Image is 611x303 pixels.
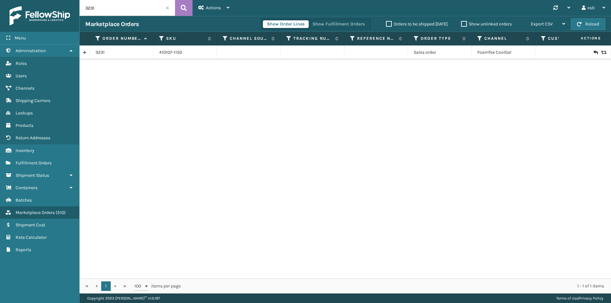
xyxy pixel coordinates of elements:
[95,49,105,56] a: 3231
[16,48,46,53] span: Administration
[472,45,535,59] td: FoamTex CoolGel
[561,33,605,44] span: Actions
[263,20,309,28] button: Show Order Lines
[16,148,34,153] span: Inventory
[408,45,472,59] td: Sales order
[601,50,605,55] i: Replace
[16,185,38,190] span: Containers
[571,18,605,30] button: Reload
[16,135,50,141] span: Return Addresses
[308,20,369,28] button: Show Fulfillment Orders
[16,160,52,166] span: Fulfillment Orders
[134,283,144,289] span: 100
[101,281,111,291] a: 1
[16,235,47,240] span: Rate Calculator
[134,281,181,291] span: items per page
[16,110,33,116] span: Lookups
[386,21,448,27] label: Orders to be shipped [DATE]
[87,293,160,303] p: Copyright 2023 [PERSON_NAME]™ v 1.0.187
[16,247,31,252] span: Reports
[16,61,27,66] span: Roles
[56,210,66,215] span: ( 510 )
[16,173,49,178] span: Shipment Status
[548,36,586,41] label: Customer Service Order Number
[16,210,55,215] span: Marketplace Orders
[531,21,553,27] span: Export CSV
[10,6,70,25] img: logo
[16,98,50,103] span: Shipping Carriers
[206,5,221,10] span: Actions
[16,123,33,128] span: Products
[461,21,512,27] label: Show unlinked orders
[230,36,268,41] label: Channel Source
[15,35,26,41] span: Menu
[293,36,332,41] label: Tracking Number
[159,50,182,55] a: 410107-1150
[16,73,27,79] span: Users
[16,197,32,203] span: Batches
[357,36,396,41] label: Reference Number
[102,36,141,41] label: Order Number
[556,296,578,300] a: Terms of Use
[421,36,459,41] label: Order Type
[484,36,523,41] label: Channel
[16,86,34,91] span: Channels
[593,49,597,56] i: Create Return Label
[579,296,603,300] a: Privacy Policy
[556,293,603,303] div: |
[166,36,205,41] label: SKU
[190,283,604,289] div: 1 - 1 of 1 items
[16,222,45,228] span: Shipment Cost
[85,20,139,28] h3: Marketplace Orders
